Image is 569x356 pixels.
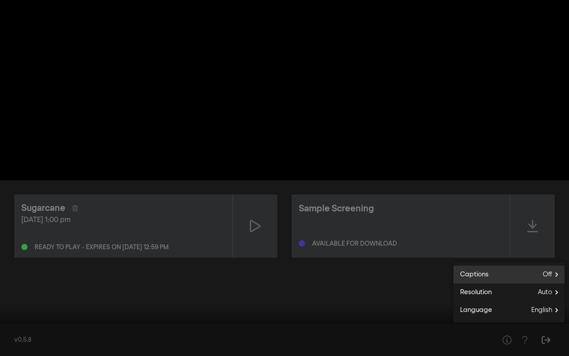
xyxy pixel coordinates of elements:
div: v0.5.8 [14,336,480,345]
span: Captions [453,270,489,280]
span: Auto [538,286,565,299]
button: Help [498,331,516,349]
span: Resolution [453,287,492,298]
button: Language [453,301,565,319]
button: Help [516,331,533,349]
span: Language [453,305,492,316]
button: Captions [453,266,565,283]
button: Sign Out [537,331,555,349]
span: English [531,303,565,317]
button: Resolution [453,283,565,301]
span: Off [543,268,565,281]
